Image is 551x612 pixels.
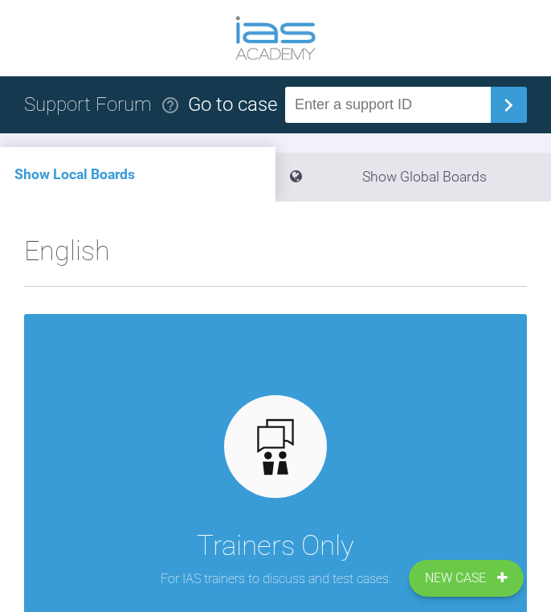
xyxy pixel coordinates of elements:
div: Trainers Only [197,524,354,569]
span: New Case [425,568,489,589]
div: Go to case [188,89,277,120]
h1: Support Forum [24,89,152,120]
input: Enter a support ID [285,87,491,123]
img: chevronRight.28bd32b0.svg [496,92,521,118]
img: logo-light.3e3ef733.png [235,16,316,60]
img: help.e70b9f3d.svg [161,96,180,115]
p: For IAS trainers to discuss and test cases. [161,569,391,590]
img: default.3be3f38f.svg [245,416,307,478]
li: Show Global Boards [275,153,551,202]
a: New Case [409,560,524,597]
h2: English [24,229,527,287]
